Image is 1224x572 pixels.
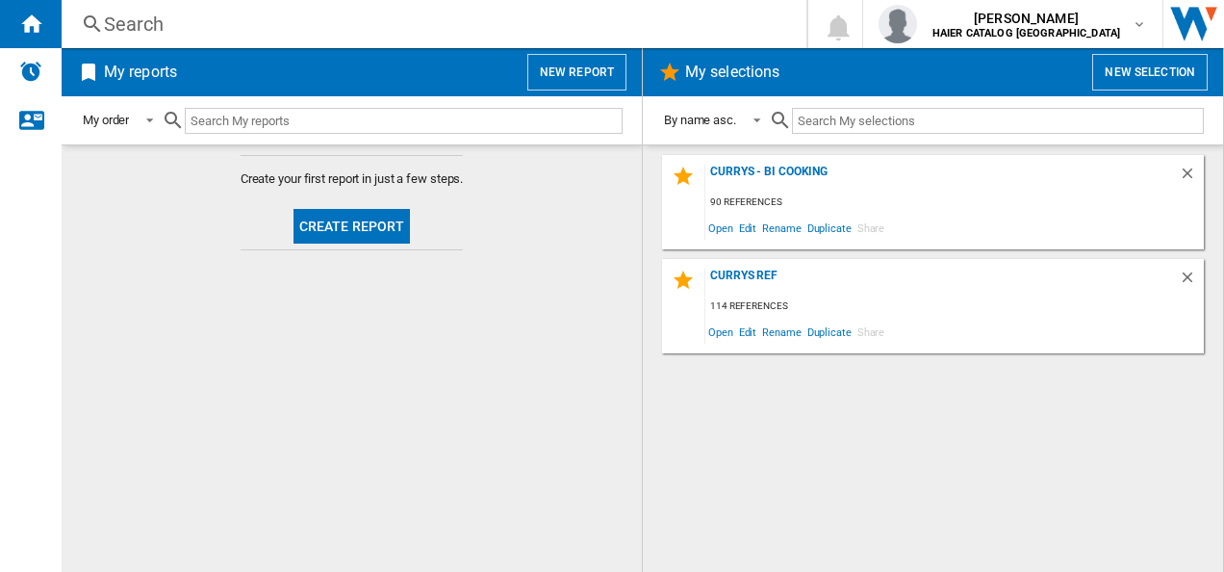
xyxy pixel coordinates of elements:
[759,319,803,345] span: Rename
[932,27,1120,39] b: HAIER CATALOG [GEOGRAPHIC_DATA]
[705,269,1179,295] div: Currys Ref
[19,60,42,83] img: alerts-logo.svg
[185,108,623,134] input: Search My reports
[705,165,1179,191] div: Currys - Bi Cooking
[792,108,1204,134] input: Search My selections
[736,319,760,345] span: Edit
[1179,165,1204,191] div: Delete
[664,113,736,127] div: By name asc.
[1179,269,1204,295] div: Delete
[83,113,129,127] div: My order
[854,319,888,345] span: Share
[736,215,760,241] span: Edit
[1092,54,1208,91] button: New selection
[100,54,181,91] h2: My reports
[759,215,803,241] span: Rename
[293,209,411,244] button: Create report
[527,54,626,91] button: New report
[932,9,1120,28] span: [PERSON_NAME]
[705,191,1204,215] div: 90 references
[104,11,756,38] div: Search
[804,215,854,241] span: Duplicate
[705,295,1204,319] div: 114 references
[681,54,783,91] h2: My selections
[879,5,917,43] img: profile.jpg
[854,215,888,241] span: Share
[705,215,736,241] span: Open
[705,319,736,345] span: Open
[241,170,464,188] span: Create your first report in just a few steps.
[804,319,854,345] span: Duplicate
